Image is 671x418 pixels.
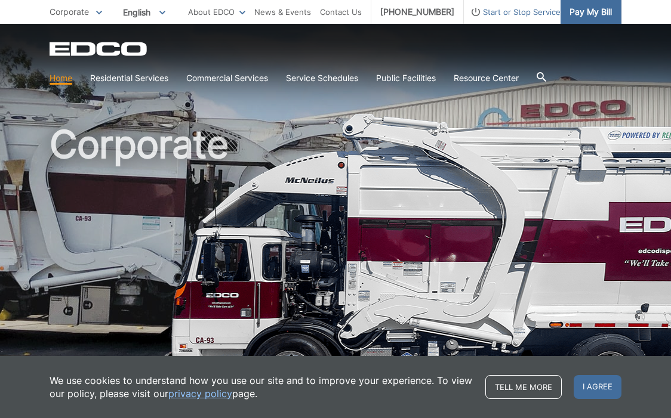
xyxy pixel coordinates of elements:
[50,72,72,85] a: Home
[186,72,268,85] a: Commercial Services
[50,42,149,56] a: EDCD logo. Return to the homepage.
[574,375,621,399] span: I agree
[320,5,362,18] a: Contact Us
[454,72,519,85] a: Resource Center
[188,5,245,18] a: About EDCO
[90,72,168,85] a: Residential Services
[376,72,436,85] a: Public Facilities
[570,5,612,18] span: Pay My Bill
[254,5,311,18] a: News & Events
[286,72,358,85] a: Service Schedules
[114,2,174,22] span: English
[485,375,562,399] a: Tell me more
[50,374,473,400] p: We use cookies to understand how you use our site and to improve your experience. To view our pol...
[168,387,232,400] a: privacy policy
[50,125,621,387] h1: Corporate
[50,7,89,17] span: Corporate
